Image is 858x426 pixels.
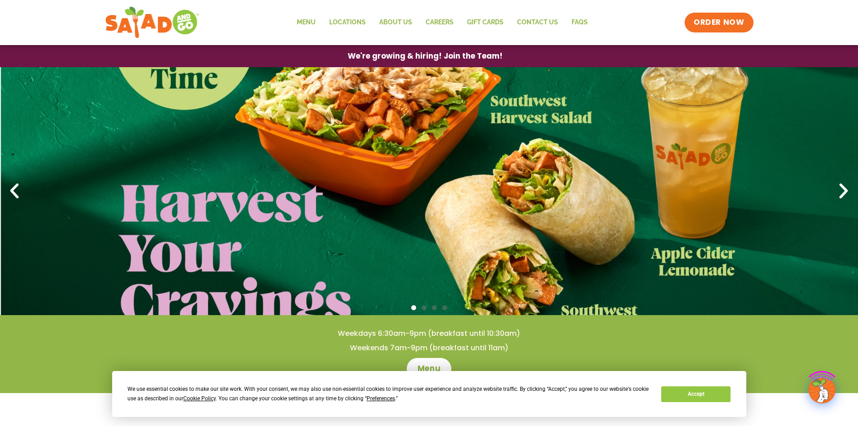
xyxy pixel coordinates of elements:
nav: Menu [290,12,595,33]
h4: Weekdays 6:30am-9pm (breakfast until 10:30am) [18,329,840,339]
span: Go to slide 4 [442,305,447,310]
div: We use essential cookies to make our site work. With your consent, we may also use non-essential ... [127,385,650,403]
h4: Weekends 7am-9pm (breakfast until 11am) [18,343,840,353]
span: Go to slide 3 [432,305,437,310]
span: We're growing & hiring! Join the Team! [348,52,503,60]
button: Accept [661,386,731,402]
span: Preferences [367,395,395,402]
a: Contact Us [510,12,565,33]
div: Previous slide [5,181,24,201]
a: Careers [419,12,460,33]
a: About Us [372,12,419,33]
span: Cookie Policy [183,395,216,402]
span: Menu [418,363,440,374]
span: Go to slide 1 [411,305,416,310]
a: Menu [407,358,451,380]
a: Locations [322,12,372,33]
a: GIFT CARDS [460,12,510,33]
a: FAQs [565,12,595,33]
span: Go to slide 2 [422,305,427,310]
img: new-SAG-logo-768×292 [105,5,200,41]
div: Cookie Consent Prompt [112,371,746,417]
a: Menu [290,12,322,33]
a: ORDER NOW [685,13,753,32]
div: Next slide [834,181,853,201]
a: We're growing & hiring! Join the Team! [334,46,516,67]
span: ORDER NOW [694,17,744,28]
